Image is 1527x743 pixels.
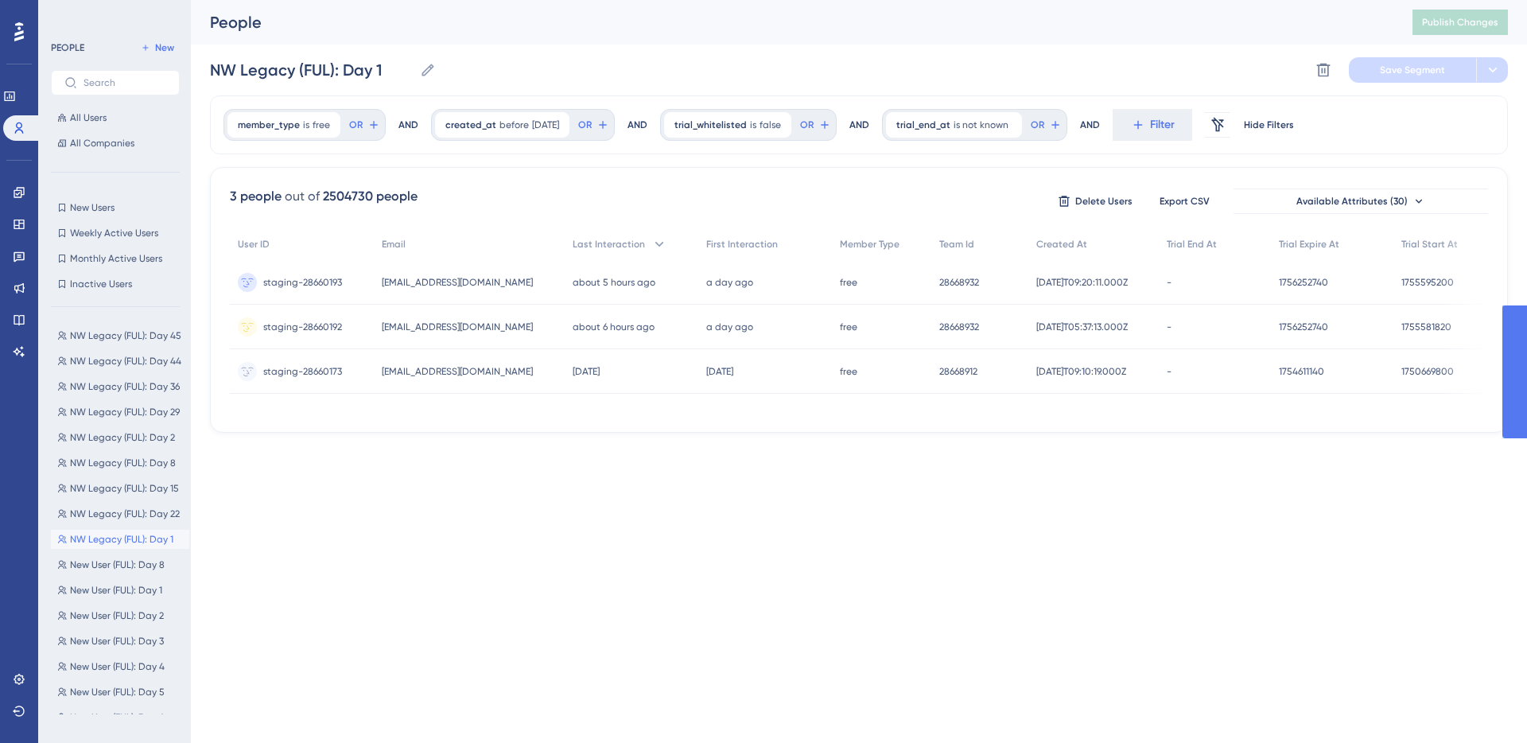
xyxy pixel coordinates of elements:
[1460,680,1508,728] iframe: UserGuiding AI Assistant Launcher
[347,112,382,138] button: OR
[135,38,180,57] button: New
[51,108,180,127] button: All Users
[70,329,181,342] span: NW Legacy (FUL): Day 45
[51,555,189,574] button: New User (FUL): Day 8
[1036,276,1128,289] span: [DATE]T09:20:11.000Z
[51,606,189,625] button: New User (FUL): Day 2
[573,366,600,377] time: [DATE]
[1113,109,1192,141] button: Filter
[1234,189,1488,214] button: Available Attributes (30)
[51,249,180,268] button: Monthly Active Users
[323,187,418,206] div: 2504730 people
[896,119,950,131] span: trial_end_at
[51,657,189,676] button: New User (FUL): Day 4
[849,109,869,141] div: AND
[70,137,134,150] span: All Companies
[1244,119,1294,131] span: Hide Filters
[238,119,300,131] span: member_type
[800,119,814,131] span: OR
[51,683,189,702] button: New User (FUL): Day 5
[1167,238,1217,251] span: Trial End At
[840,276,857,289] span: free
[576,112,611,138] button: OR
[1380,64,1445,76] span: Save Segment
[382,321,533,333] span: [EMAIL_ADDRESS][DOMAIN_NAME]
[1150,115,1175,134] span: Filter
[70,111,107,124] span: All Users
[1279,276,1328,289] span: 1756252740
[51,403,189,422] button: NW Legacy (FUL): Day 29
[398,109,418,141] div: AND
[51,581,189,600] button: New User (FUL): Day 1
[1036,365,1126,378] span: [DATE]T09:10:19.000Z
[230,187,282,206] div: 3 people
[1279,321,1328,333] span: 1756252740
[70,558,165,571] span: New User (FUL): Day 8
[70,457,176,469] span: NW Legacy (FUL): Day 8
[1349,57,1476,83] button: Save Segment
[51,479,189,498] button: NW Legacy (FUL): Day 15
[532,119,559,131] span: [DATE]
[70,201,115,214] span: New Users
[263,276,342,289] span: staging-28660193
[313,119,330,131] span: free
[840,365,857,378] span: free
[445,119,496,131] span: created_at
[51,326,189,345] button: NW Legacy (FUL): Day 45
[1296,195,1408,208] span: Available Attributes (30)
[1401,238,1458,251] span: Trial Start At
[573,238,645,251] span: Last Interaction
[706,238,778,251] span: First Interaction
[750,119,756,131] span: is
[674,119,747,131] span: trial_whitelisted
[1422,16,1498,29] span: Publish Changes
[51,504,189,523] button: NW Legacy (FUL): Day 22
[51,708,189,727] button: New User (FUL): Day 6
[954,119,1008,131] span: is not known
[1243,112,1294,138] button: Hide Filters
[263,321,342,333] span: staging-28660192
[70,355,181,368] span: NW Legacy (FUL): Day 44
[939,365,977,378] span: 28668912
[70,278,132,290] span: Inactive Users
[1160,195,1210,208] span: Export CSV
[51,134,180,153] button: All Companies
[1401,321,1451,333] span: 1755581820
[285,187,320,206] div: out of
[939,321,979,333] span: 28668932
[51,198,180,217] button: New Users
[1036,321,1128,333] span: [DATE]T05:37:13.000Z
[1167,321,1171,333] span: -
[349,119,363,131] span: OR
[1031,119,1044,131] span: OR
[1055,189,1135,214] button: Delete Users
[51,428,189,447] button: NW Legacy (FUL): Day 2
[70,686,165,698] span: New User (FUL): Day 5
[1036,238,1087,251] span: Created At
[70,227,158,239] span: Weekly Active Users
[573,321,655,333] time: about 6 hours ago
[210,59,414,81] input: Segment Name
[382,238,406,251] span: Email
[51,224,180,243] button: Weekly Active Users
[70,533,173,546] span: NW Legacy (FUL): Day 1
[840,321,857,333] span: free
[706,366,733,377] time: [DATE]
[573,277,655,288] time: about 5 hours ago
[70,482,179,495] span: NW Legacy (FUL): Day 15
[760,119,781,131] span: false
[70,711,164,724] span: New User (FUL): Day 6
[70,635,164,648] span: New User (FUL): Day 3
[210,11,1373,33] div: People
[51,377,189,396] button: NW Legacy (FUL): Day 36
[1075,195,1133,208] span: Delete Users
[70,508,180,520] span: NW Legacy (FUL): Day 22
[382,276,533,289] span: [EMAIL_ADDRESS][DOMAIN_NAME]
[628,109,647,141] div: AND
[1080,109,1100,141] div: AND
[706,321,753,333] time: a day ago
[70,431,175,444] span: NW Legacy (FUL): Day 2
[51,274,180,294] button: Inactive Users
[939,276,979,289] span: 28668932
[382,365,533,378] span: [EMAIL_ADDRESS][DOMAIN_NAME]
